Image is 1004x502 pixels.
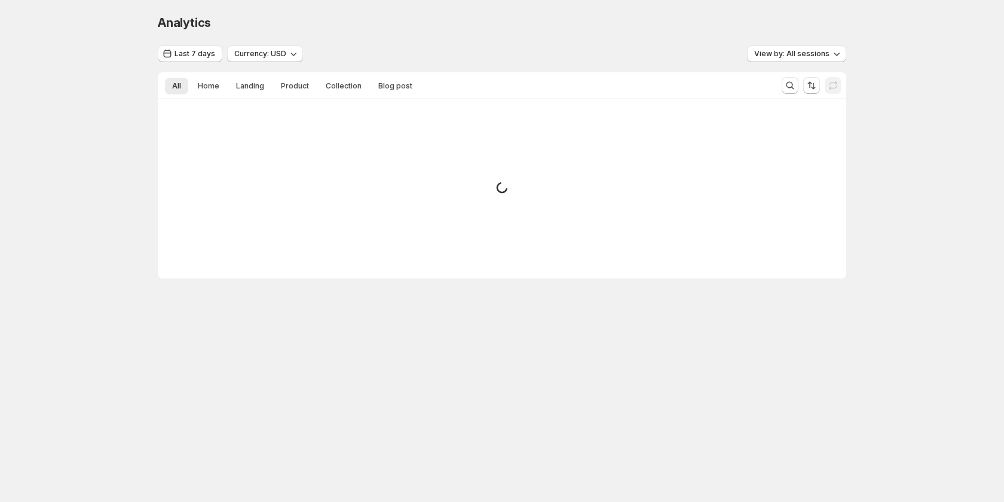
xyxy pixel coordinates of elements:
button: View by: All sessions [747,45,846,62]
span: Last 7 days [175,49,215,59]
button: Search and filter results [782,77,798,94]
span: Landing [236,81,264,91]
span: Blog post [378,81,412,91]
button: Currency: USD [227,45,303,62]
span: View by: All sessions [754,49,829,59]
span: Collection [326,81,362,91]
span: Home [198,81,219,91]
span: All [172,81,181,91]
button: Last 7 days [158,45,222,62]
span: Analytics [158,16,211,30]
span: Currency: USD [234,49,286,59]
button: Sort the results [803,77,820,94]
span: Product [281,81,309,91]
